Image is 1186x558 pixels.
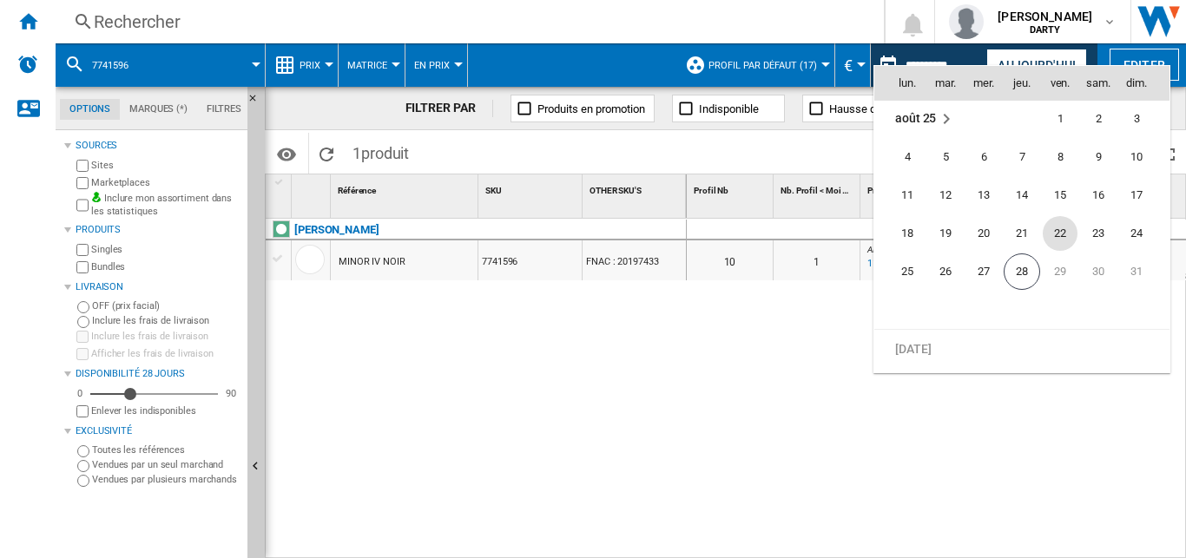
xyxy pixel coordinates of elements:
[926,138,965,176] td: Tuesday August 5 2025
[890,178,925,213] span: 11
[965,66,1003,101] th: mer.
[1117,176,1170,214] td: Sunday August 17 2025
[1005,178,1039,213] span: 14
[966,254,1001,289] span: 27
[1119,216,1154,251] span: 24
[1119,178,1154,213] span: 17
[1041,253,1079,291] td: Friday August 29 2025
[928,140,963,174] span: 5
[1117,66,1170,101] th: dim.
[1081,140,1116,174] span: 9
[1041,100,1079,139] td: Friday August 1 2025
[966,140,1001,174] span: 6
[928,178,963,213] span: 12
[874,176,1170,214] tr: Week 3
[874,214,926,253] td: Monday August 18 2025
[895,342,931,356] span: [DATE]
[1003,214,1041,253] td: Thursday August 21 2025
[874,66,1170,372] md-calendar: Calendar
[1005,140,1039,174] span: 7
[874,138,926,176] td: Monday August 4 2025
[1041,66,1079,101] th: ven.
[1041,138,1079,176] td: Friday August 8 2025
[874,138,1170,176] tr: Week 2
[966,216,1001,251] span: 20
[965,214,1003,253] td: Wednesday August 20 2025
[1079,253,1117,291] td: Saturday August 30 2025
[1003,176,1041,214] td: Thursday August 14 2025
[874,176,926,214] td: Monday August 11 2025
[874,66,926,101] th: lun.
[1003,253,1041,291] td: Thursday August 28 2025
[926,176,965,214] td: Tuesday August 12 2025
[1117,253,1170,291] td: Sunday August 31 2025
[1079,214,1117,253] td: Saturday August 23 2025
[928,254,963,289] span: 26
[1043,102,1077,136] span: 1
[874,253,1170,291] tr: Week 5
[926,66,965,101] th: mar.
[926,214,965,253] td: Tuesday August 19 2025
[965,253,1003,291] td: Wednesday August 27 2025
[874,100,1003,139] td: August 2025
[874,100,1170,139] tr: Week 1
[1117,138,1170,176] td: Sunday August 10 2025
[928,216,963,251] span: 19
[1043,178,1077,213] span: 15
[1117,214,1170,253] td: Sunday August 24 2025
[966,178,1001,213] span: 13
[1005,216,1039,251] span: 21
[890,254,925,289] span: 25
[1041,214,1079,253] td: Friday August 22 2025
[1081,216,1116,251] span: 23
[890,140,925,174] span: 4
[1043,140,1077,174] span: 8
[1003,138,1041,176] td: Thursday August 7 2025
[1079,66,1117,101] th: sam.
[1003,66,1041,101] th: jeu.
[874,291,1170,330] tr: Week undefined
[1081,102,1116,136] span: 2
[965,138,1003,176] td: Wednesday August 6 2025
[874,253,926,291] td: Monday August 25 2025
[1079,138,1117,176] td: Saturday August 9 2025
[1079,176,1117,214] td: Saturday August 16 2025
[890,216,925,251] span: 18
[1043,216,1077,251] span: 22
[1119,102,1154,136] span: 3
[1041,176,1079,214] td: Friday August 15 2025
[874,330,1170,369] tr: Week undefined
[1081,178,1116,213] span: 16
[895,111,936,125] span: août 25
[874,214,1170,253] tr: Week 4
[926,253,965,291] td: Tuesday August 26 2025
[1079,100,1117,139] td: Saturday August 2 2025
[1117,100,1170,139] td: Sunday August 3 2025
[1004,253,1040,290] span: 28
[965,176,1003,214] td: Wednesday August 13 2025
[1119,140,1154,174] span: 10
